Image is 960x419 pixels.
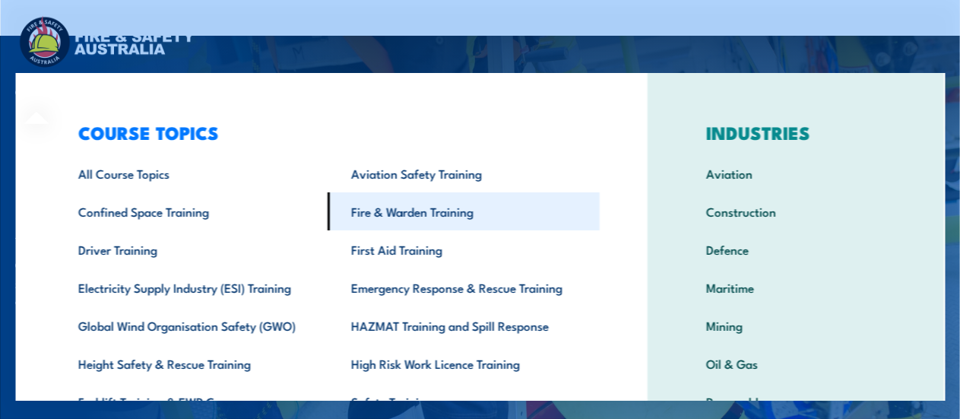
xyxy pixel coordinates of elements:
a: HAZMAT Training and Spill Response [328,306,600,344]
a: Aviation Safety Training [328,154,600,192]
a: Construction [683,192,910,230]
a: Confined Space Training [55,192,328,230]
a: High Risk Work Licence Training [328,344,600,382]
h3: COURSE TOPICS [55,122,600,143]
a: Oil & Gas [683,344,910,382]
a: Global Wind Organisation Safety (GWO) [55,306,328,344]
a: Aviation [683,154,910,192]
a: First Aid Training [328,230,600,268]
h3: INDUSTRIES [683,122,910,143]
a: Emergency Response & Rescue Training [328,268,600,306]
a: Electricity Supply Industry (ESI) Training [55,268,328,306]
a: Fire & Warden Training [328,192,600,230]
a: Driver Training [55,230,328,268]
a: Mining [683,306,910,344]
a: All Course Topics [55,154,328,192]
a: Maritime [683,268,910,306]
a: Defence [683,230,910,268]
a: Height Safety & Rescue Training [55,344,328,382]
